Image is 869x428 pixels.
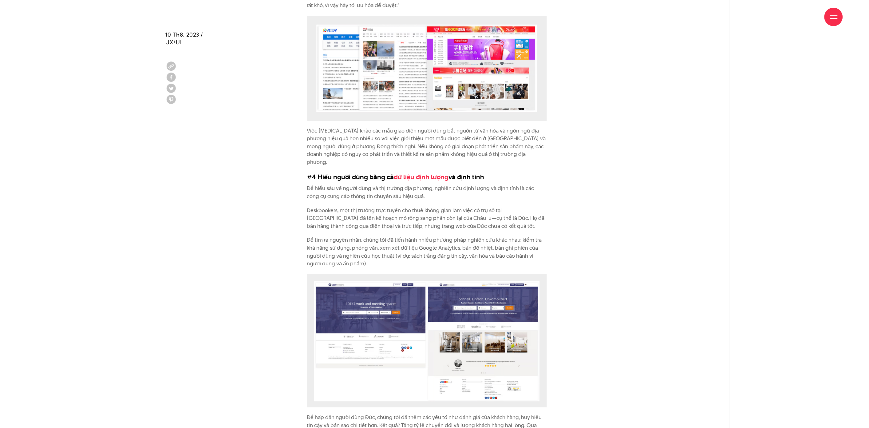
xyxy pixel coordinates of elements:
[307,184,547,200] p: Để hiểu sâu về người dùng và thị trường địa phương, nghiên cứu định lượng và định tính là các côn...
[307,207,547,230] p: Deskbookers, một thị trường trực tuyến cho thuê không gian làm việc có trụ sở tại [GEOGRAPHIC_DAT...
[394,172,449,181] a: dữ liệu định lượng
[307,127,547,166] p: Việc [MEDICAL_DATA] khảo các mẫu giao diện người dùng bắt nguồn từ văn hóa và ngôn ngữ địa phương...
[166,31,203,46] span: 10 Th8, 2023 / UX/UI
[307,172,547,181] h3: #4 Hiểu người dùng bằng cả và định tính
[307,236,547,267] p: Để tìm ra nguyên nhân, chúng tôi đã tiến hành nhiều phương pháp nghiên cứu khác nhau: kiểm tra kh...
[307,274,547,407] img: Hiểu người dùng bằng cả dữ liệu định lượng và định tính
[307,16,547,121] img: trình duyệt thông tin của người trung quốc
